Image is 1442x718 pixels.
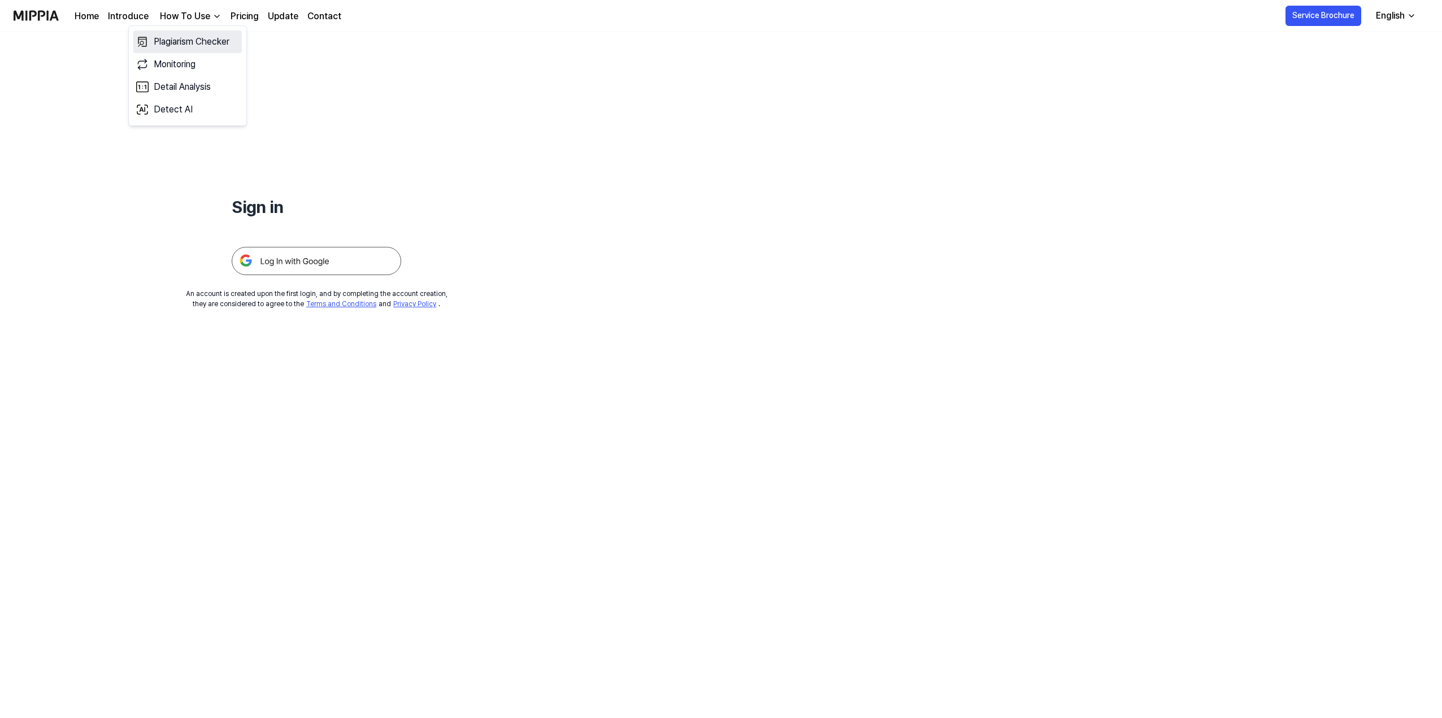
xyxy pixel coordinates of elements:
a: Introduce [108,10,149,23]
button: How To Use [158,10,221,23]
img: 구글 로그인 버튼 [232,247,401,275]
h1: Sign in [232,194,401,220]
a: Plagiarism Checker [133,31,242,53]
button: English [1367,5,1423,27]
img: down [212,12,221,21]
a: Home [75,10,99,23]
div: English [1374,9,1407,23]
a: Detect AI [133,98,242,121]
div: An account is created upon the first login, and by completing the account creation, they are cons... [186,289,448,309]
div: How To Use [158,10,212,23]
button: Service Brochure [1285,6,1361,26]
a: Contact [307,10,341,23]
a: Privacy Policy [393,300,436,308]
a: Pricing [231,10,259,23]
a: Monitoring [133,53,242,76]
a: Terms and Conditions [306,300,376,308]
a: Update [268,10,298,23]
a: Detail Analysis [133,76,242,98]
